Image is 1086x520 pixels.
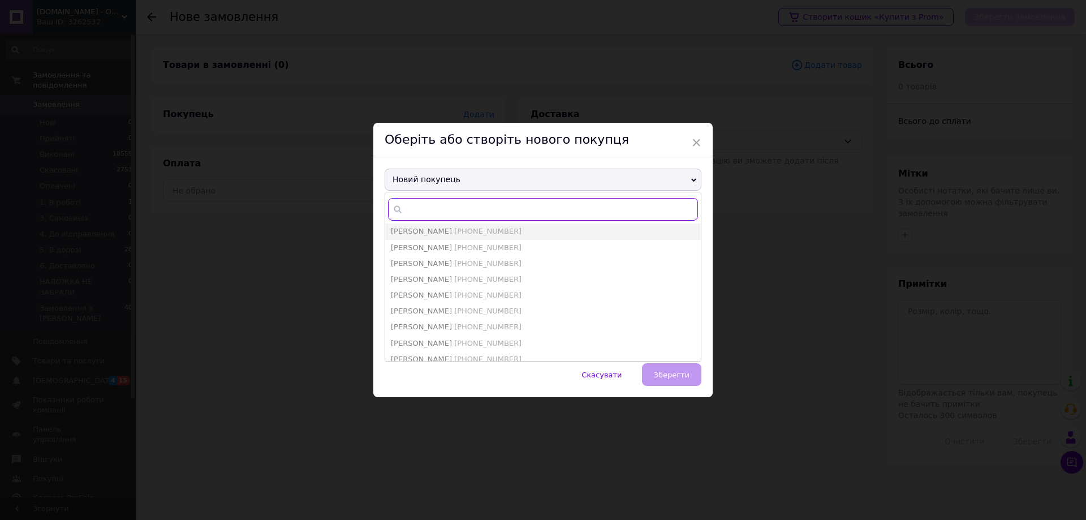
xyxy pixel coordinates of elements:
span: Новий покупець [385,169,701,191]
span: [PERSON_NAME] [391,243,452,252]
span: [PERSON_NAME] [391,307,452,315]
span: [PERSON_NAME] [391,259,452,268]
span: [PHONE_NUMBER] [454,291,522,299]
span: [PERSON_NAME] [391,291,452,299]
span: [PHONE_NUMBER] [454,307,522,315]
span: [PHONE_NUMBER] [454,227,522,235]
span: [PHONE_NUMBER] [454,275,522,283]
span: [PERSON_NAME] [391,355,452,363]
span: [PHONE_NUMBER] [454,339,522,347]
span: [PHONE_NUMBER] [454,355,522,363]
span: [PERSON_NAME] [391,275,452,283]
span: Скасувати [581,371,622,379]
span: [PERSON_NAME] [391,339,452,347]
span: [PHONE_NUMBER] [454,323,522,331]
span: × [691,133,701,152]
span: [PERSON_NAME] [391,323,452,331]
span: [PERSON_NAME] [391,227,452,235]
button: Скасувати [570,363,633,386]
span: [PHONE_NUMBER] [454,259,522,268]
div: Оберіть або створіть нового покупця [373,123,713,157]
span: [PHONE_NUMBER] [454,243,522,252]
